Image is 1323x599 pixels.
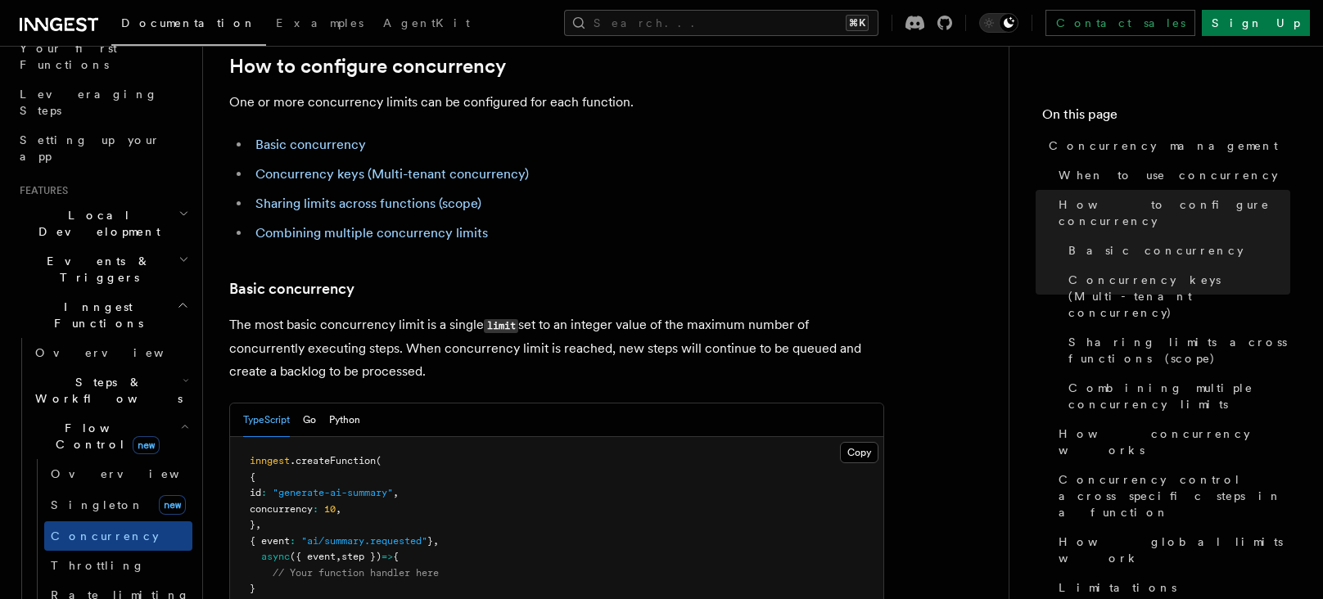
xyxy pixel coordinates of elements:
[51,559,145,572] span: Throttling
[250,487,261,498] span: id
[250,471,255,483] span: {
[13,79,192,125] a: Leveraging Steps
[229,313,884,383] p: The most basic concurrency limit is a single set to an integer value of the maximum number of con...
[13,207,178,240] span: Local Development
[1052,465,1290,527] a: Concurrency control across specific steps in a function
[13,34,192,79] a: Your first Functions
[44,521,192,551] a: Concurrency
[846,15,869,31] kbd: ⌘K
[1059,167,1278,183] span: When to use concurrency
[29,413,192,459] button: Flow Controlnew
[1059,426,1290,458] span: How concurrency works
[250,583,255,594] span: }
[243,403,290,437] button: TypeScript
[329,403,360,437] button: Python
[1052,160,1290,190] a: When to use concurrency
[29,367,192,413] button: Steps & Workflows
[250,503,313,515] span: concurrency
[1052,527,1290,573] a: How global limits work
[1062,265,1290,327] a: Concurrency keys (Multi-tenant concurrency)
[1059,534,1290,566] span: How global limits work
[1052,419,1290,465] a: How concurrency works
[44,551,192,580] a: Throttling
[13,125,192,171] a: Setting up your app
[250,535,290,547] span: { event
[427,535,433,547] span: }
[290,535,296,547] span: :
[44,489,192,521] a: Singletonnew
[1062,327,1290,373] a: Sharing limits across functions (scope)
[290,551,336,562] span: ({ event
[13,292,192,338] button: Inngest Functions
[1062,373,1290,419] a: Combining multiple concurrency limits
[1049,137,1278,154] span: Concurrency management
[13,200,192,246] button: Local Development
[1052,190,1290,236] a: How to configure concurrency
[276,16,363,29] span: Examples
[1068,242,1244,259] span: Basic concurrency
[44,459,192,489] a: Overview
[51,467,219,480] span: Overview
[341,551,382,562] span: step })
[979,13,1018,33] button: Toggle dark mode
[1068,272,1290,321] span: Concurrency keys (Multi-tenant concurrency)
[20,88,158,117] span: Leveraging Steps
[373,5,480,44] a: AgentKit
[111,5,266,46] a: Documentation
[51,498,144,511] span: Singleton
[382,551,393,562] span: =>
[1059,471,1290,520] span: Concurrency control across specific steps in a function
[229,277,354,300] a: Basic concurrency
[840,442,878,463] button: Copy
[1059,196,1290,229] span: How to configure concurrency
[266,5,373,44] a: Examples
[1042,131,1290,160] a: Concurrency management
[313,503,318,515] span: :
[51,529,159,543] span: Concurrency
[13,246,192,292] button: Events & Triggers
[336,551,341,562] span: ,
[1062,236,1290,265] a: Basic concurrency
[1202,10,1310,36] a: Sign Up
[433,535,439,547] span: ,
[255,196,481,211] a: Sharing limits across functions (scope)
[1045,10,1195,36] a: Contact sales
[255,519,261,530] span: ,
[376,455,382,466] span: (
[255,166,529,182] a: Concurrency keys (Multi-tenant concurrency)
[301,535,427,547] span: "ai/summary.requested"
[13,253,178,286] span: Events & Triggers
[303,403,316,437] button: Go
[324,503,336,515] span: 10
[20,133,160,163] span: Setting up your app
[250,455,290,466] span: inngest
[255,225,488,241] a: Combining multiple concurrency limits
[13,184,68,197] span: Features
[261,487,267,498] span: :
[1059,579,1176,596] span: Limitations
[383,16,470,29] span: AgentKit
[393,487,399,498] span: ,
[35,346,204,359] span: Overview
[393,551,399,562] span: {
[229,55,506,78] a: How to configure concurrency
[336,503,341,515] span: ,
[29,374,183,407] span: Steps & Workflows
[273,487,393,498] span: "generate-ai-summary"
[1068,380,1290,412] span: Combining multiple concurrency limits
[29,338,192,367] a: Overview
[290,455,376,466] span: .createFunction
[1042,105,1290,131] h4: On this page
[250,519,255,530] span: }
[273,567,439,579] span: // Your function handler here
[484,319,518,333] code: limit
[159,495,186,515] span: new
[255,137,366,152] a: Basic concurrency
[564,10,878,36] button: Search...⌘K
[1068,334,1290,367] span: Sharing limits across functions (scope)
[13,299,177,331] span: Inngest Functions
[229,91,884,114] p: One or more concurrency limits can be configured for each function.
[121,16,256,29] span: Documentation
[133,436,160,454] span: new
[29,420,180,453] span: Flow Control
